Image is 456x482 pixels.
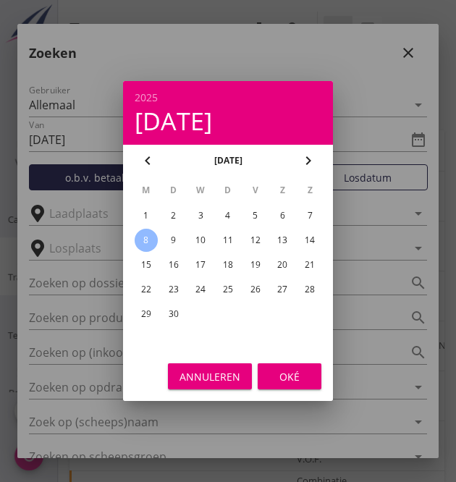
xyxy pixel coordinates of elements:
[270,178,296,203] th: Z
[271,204,294,227] button: 6
[135,204,158,227] button: 1
[162,204,185,227] button: 2
[298,278,321,301] button: 28
[242,178,269,203] th: V
[216,229,240,252] button: 11
[298,253,321,276] button: 21
[244,204,267,227] button: 5
[187,178,214,203] th: W
[162,303,185,326] button: 30
[244,253,267,276] button: 19
[216,204,240,227] button: 4
[135,253,158,276] button: 15
[215,178,241,203] th: D
[189,229,212,252] button: 10
[162,278,185,301] button: 23
[244,278,267,301] button: 26
[135,93,321,103] div: 2025
[269,369,310,384] div: Oké
[135,229,158,252] button: 8
[298,229,321,252] button: 14
[162,229,185,252] button: 9
[216,253,240,276] button: 18
[271,253,294,276] button: 20
[298,204,321,227] button: 7
[244,229,267,252] button: 12
[189,253,212,276] button: 17
[162,253,185,276] button: 16
[216,278,240,301] button: 25
[135,303,158,326] button: 29
[180,369,240,384] div: Annuleren
[161,178,187,203] th: D
[189,204,212,227] button: 3
[210,150,247,172] button: [DATE]
[189,278,212,301] button: 24
[271,278,294,301] button: 27
[297,178,323,203] th: Z
[168,363,252,389] button: Annuleren
[135,278,158,301] button: 22
[271,229,294,252] button: 13
[258,363,321,389] button: Oké
[139,152,156,169] i: chevron_left
[300,152,317,169] i: chevron_right
[133,178,159,203] th: M
[135,109,321,133] div: [DATE]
